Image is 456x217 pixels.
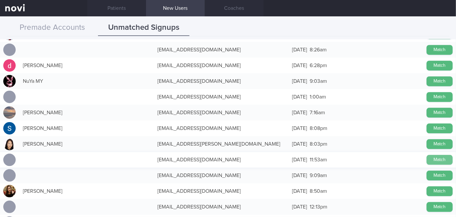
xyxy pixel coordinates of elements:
button: Match [427,76,453,86]
div: [PERSON_NAME] [20,185,154,198]
button: Match [427,92,453,102]
button: Match [427,171,453,180]
span: [DATE] [292,110,307,115]
button: Match [427,123,453,133]
div: [EMAIL_ADDRESS][DOMAIN_NAME] [154,200,289,213]
div: [EMAIL_ADDRESS][DOMAIN_NAME] [154,153,289,166]
span: 9:09am [310,173,327,178]
button: Match [427,139,453,149]
div: [EMAIL_ADDRESS][PERSON_NAME][DOMAIN_NAME] [154,137,289,151]
span: 7:16am [310,110,325,115]
button: Match [427,61,453,70]
button: Match [427,202,453,212]
button: Premade Accounts [7,20,98,36]
div: [PERSON_NAME] [20,122,154,135]
div: [EMAIL_ADDRESS][DOMAIN_NAME] [154,43,289,56]
div: [EMAIL_ADDRESS][DOMAIN_NAME] [154,90,289,103]
button: Unmatched Signups [98,20,189,36]
button: Match [427,186,453,196]
span: [DATE] [292,173,307,178]
span: 9:03am [310,79,327,84]
div: [EMAIL_ADDRESS][DOMAIN_NAME] [154,59,289,72]
div: [PERSON_NAME] [20,59,154,72]
button: Match [427,108,453,118]
div: [PERSON_NAME] [20,106,154,119]
span: [DATE] [292,126,307,131]
span: 12:13pm [310,204,327,209]
span: 8:26am [310,47,327,52]
span: 8:03pm [310,141,327,147]
span: [DATE] [292,189,307,194]
span: [DATE] [292,157,307,162]
span: 8:08pm [310,126,327,131]
span: [DATE] [292,47,307,52]
span: [DATE] [292,141,307,147]
div: [EMAIL_ADDRESS][DOMAIN_NAME] [154,106,289,119]
span: [DATE] [292,79,307,84]
div: [EMAIL_ADDRESS][DOMAIN_NAME] [154,185,289,198]
div: [PERSON_NAME] [20,137,154,151]
span: [DATE] [292,94,307,99]
span: 6:28pm [310,63,327,68]
span: [DATE] [292,63,307,68]
span: [DATE] [292,204,307,209]
div: NuYa MY [20,75,154,88]
button: Match [427,155,453,165]
div: [EMAIL_ADDRESS][DOMAIN_NAME] [154,122,289,135]
span: 1:00am [310,94,326,99]
span: 11:53am [310,157,327,162]
span: 8:50am [310,189,327,194]
button: Match [427,45,453,55]
div: [EMAIL_ADDRESS][DOMAIN_NAME] [154,75,289,88]
div: [EMAIL_ADDRESS][DOMAIN_NAME] [154,169,289,182]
